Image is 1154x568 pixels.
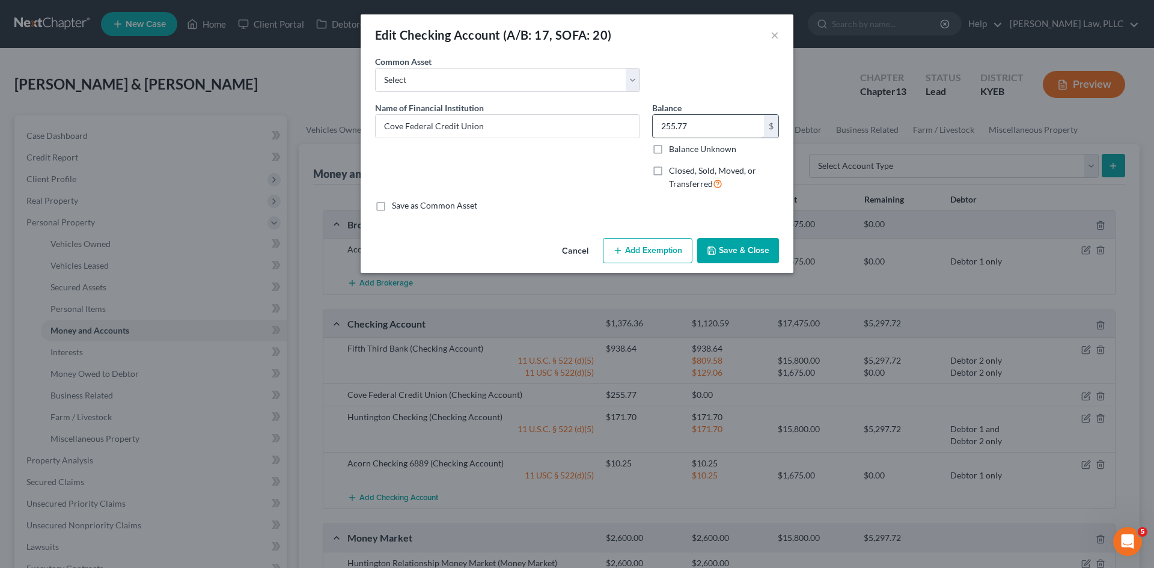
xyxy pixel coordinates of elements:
iframe: Intercom live chat [1113,527,1142,556]
label: Balance Unknown [669,143,736,155]
span: 5 [1138,527,1147,537]
input: Enter name... [376,115,640,138]
div: $ [764,115,778,138]
label: Common Asset [375,55,432,68]
button: Add Exemption [603,238,692,263]
button: Save & Close [697,238,779,263]
span: Closed, Sold, Moved, or Transferred [669,165,756,189]
div: Edit Checking Account (A/B: 17, SOFA: 20) [375,26,611,43]
label: Save as Common Asset [392,200,477,212]
label: Balance [652,102,682,114]
span: Name of Financial Institution [375,103,484,113]
button: Cancel [552,239,598,263]
button: × [771,28,779,42]
input: 0.00 [653,115,764,138]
